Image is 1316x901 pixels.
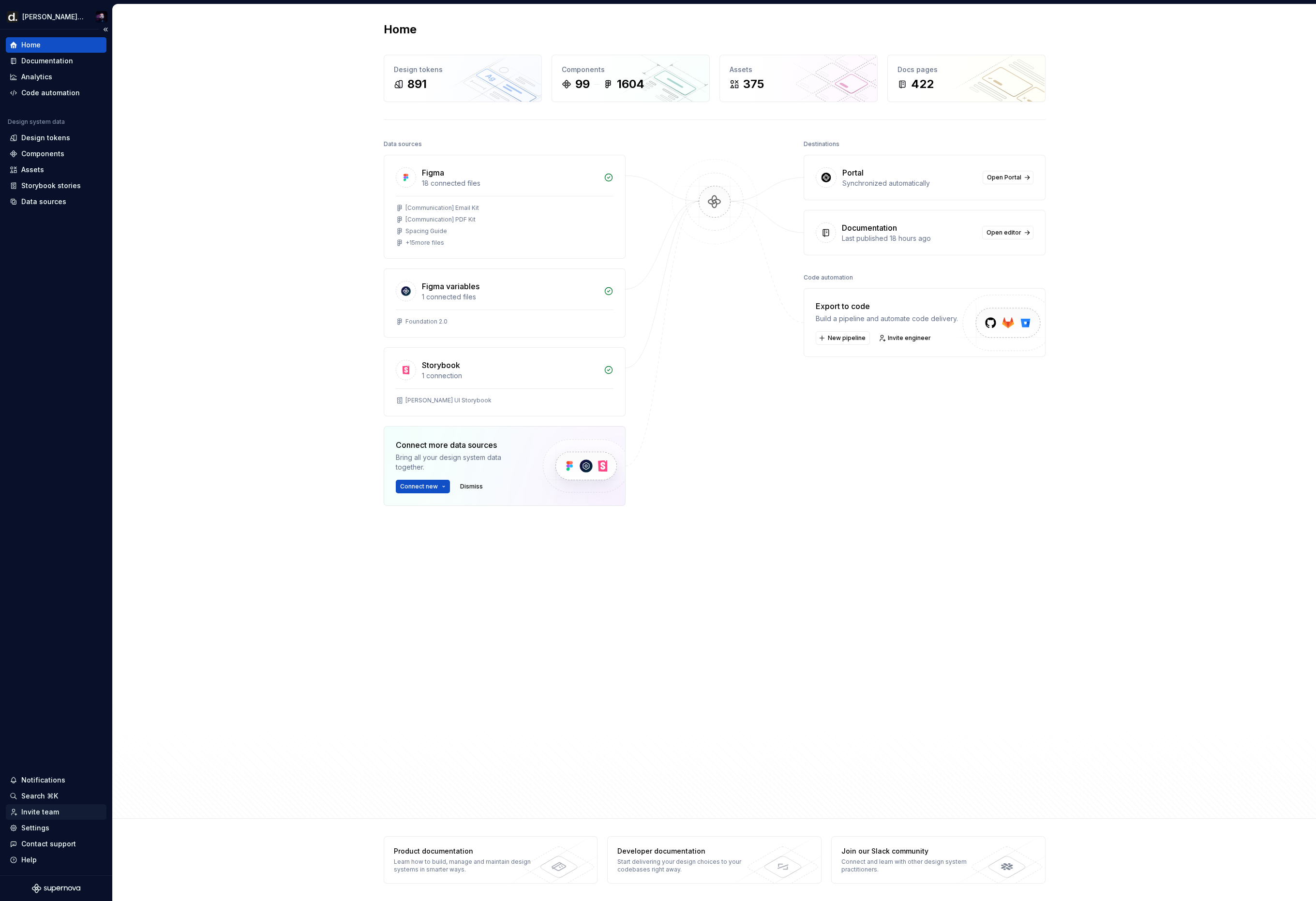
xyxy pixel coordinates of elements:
div: 1 connection [422,371,598,381]
div: Documentation [842,222,897,234]
a: Home [6,37,106,53]
a: Documentation [6,53,106,69]
div: Export to code [816,300,958,312]
button: Notifications [6,772,106,788]
div: Data sources [384,137,422,151]
a: Docs pages422 [887,55,1046,102]
div: Start delivering your design choices to your codebases right away. [617,858,758,873]
div: Storybook [422,359,460,371]
span: Invite engineer [888,334,931,342]
a: Invite engineer [876,331,935,345]
div: Invite team [21,807,59,817]
div: Assets [730,65,867,74]
div: Synchronized automatically [842,178,977,188]
a: Data sources [6,194,106,209]
button: [PERSON_NAME] UIPantelis [2,6,110,27]
a: Invite team [6,804,106,820]
div: [PERSON_NAME] UI Storybook [405,397,492,404]
a: Design tokens891 [384,55,542,102]
span: Open editor [987,229,1021,236]
div: Connect and learn with other design system practitioners. [841,858,982,873]
a: Open editor [982,226,1033,239]
a: Analytics [6,69,106,85]
div: Storybook stories [21,181,81,191]
a: Settings [6,820,106,836]
a: Storybook stories [6,178,106,193]
div: Learn how to build, manage and maintain design systems in smarter ways. [394,858,535,873]
div: 18 connected files [422,178,598,188]
div: Code automation [21,88,80,98]
div: Spacing Guide [405,227,447,235]
button: New pipeline [816,331,870,345]
div: 1604 [617,76,644,92]
div: + 15 more files [405,239,444,247]
div: Build a pipeline and automate code delivery. [816,314,958,324]
div: Portal [842,167,864,178]
a: Assets375 [719,55,878,102]
a: Assets [6,162,106,177]
a: Figma variables1 connected filesFoundation 2.0 [384,268,626,338]
div: Code automation [804,271,853,284]
a: Product documentationLearn how to build, manage and maintain design systems in smarter ways. [384,836,598,884]
div: Connect more data sources [396,439,526,451]
div: Design system data [8,118,65,126]
div: Notifications [21,775,65,785]
span: Connect new [400,483,438,490]
button: Collapse sidebar [99,23,112,36]
a: Storybook1 connection[PERSON_NAME] UI Storybook [384,347,626,416]
a: Figma18 connected files[Communication] Email Kit[Communication] PDF KitSpacing Guide+15more files [384,155,626,259]
div: Design tokens [394,65,532,74]
button: Help [6,852,106,868]
div: Destinations [804,137,839,151]
svg: Supernova Logo [32,884,80,893]
span: New pipeline [828,334,866,342]
div: Search ⌘K [21,791,58,801]
a: Components [6,146,106,162]
div: Documentation [21,56,73,66]
div: Settings [21,823,49,833]
a: Open Portal [983,171,1033,184]
div: 891 [407,76,427,92]
button: Connect new [396,480,450,493]
div: Components [562,65,700,74]
div: Product documentation [394,846,535,856]
img: b918d911-6884-482e-9304-cbecc30deec6.png [7,11,18,23]
div: 422 [911,76,934,92]
span: Open Portal [987,174,1021,181]
div: Assets [21,165,44,175]
button: Search ⌘K [6,788,106,804]
div: Developer documentation [617,846,758,856]
span: Dismiss [460,483,483,490]
div: 375 [743,76,764,92]
div: Figma variables [422,281,479,292]
div: Last published 18 hours ago [842,234,976,243]
div: Bring all your design system data together. [396,453,526,472]
a: Join our Slack communityConnect and learn with other design system practitioners. [831,836,1046,884]
div: Join our Slack community [841,846,982,856]
img: Pantelis [96,11,107,23]
div: Figma [422,167,444,178]
div: 1 connected files [422,292,598,302]
div: Design tokens [21,133,70,143]
button: Dismiss [456,480,487,493]
div: Help [21,855,37,865]
div: [Communication] Email Kit [405,204,479,212]
div: Contact support [21,839,76,849]
button: Contact support [6,836,106,852]
div: Analytics [21,72,52,82]
div: [PERSON_NAME] UI [22,12,84,22]
div: [Communication] PDF Kit [405,216,476,223]
a: Developer documentationStart delivering your design choices to your codebases right away. [607,836,822,884]
h2: Home [384,22,417,37]
a: Design tokens [6,130,106,146]
div: 99 [575,76,590,92]
div: Foundation 2.0 [405,318,448,325]
div: Docs pages [897,65,1035,74]
a: Components991604 [552,55,710,102]
div: Data sources [21,197,66,207]
div: Components [21,149,64,159]
div: Home [21,40,41,50]
a: Code automation [6,85,106,101]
